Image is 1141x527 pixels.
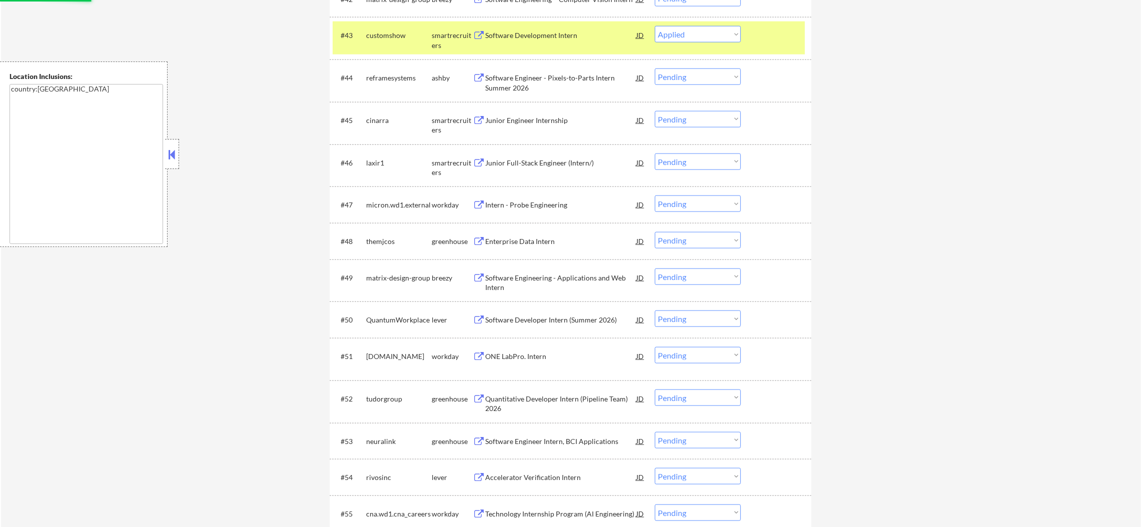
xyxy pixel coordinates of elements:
[635,26,645,44] div: JD
[341,315,358,325] div: #50
[635,468,645,486] div: JD
[432,273,473,283] div: breezy
[341,273,358,283] div: #49
[432,472,473,482] div: lever
[485,73,636,92] div: Software Engineer - Pixels-to-Parts Intern Summer 2026
[485,351,636,361] div: ONE LabPro. Intern
[366,394,432,404] div: tudorgroup
[432,236,473,246] div: greenhouse
[366,236,432,246] div: themjcos
[485,200,636,210] div: Intern - Probe Engineering
[366,73,432,83] div: reframesystems
[366,30,432,40] div: customshow
[635,68,645,86] div: JD
[341,236,358,246] div: #48
[341,351,358,361] div: #51
[635,153,645,171] div: JD
[10,71,164,81] div: Location Inclusions:
[341,73,358,83] div: #44
[485,315,636,325] div: Software Developer Intern (Summer 2026)
[432,509,473,519] div: workday
[635,268,645,286] div: JD
[485,273,636,292] div: Software Engineering - Applications and Web Intern
[485,394,636,413] div: Quantitative Developer Intern (Pipeline Team) 2026
[366,200,432,210] div: micron.wd1.external
[432,394,473,404] div: greenhouse
[366,315,432,325] div: QuantumWorkplace
[635,432,645,450] div: JD
[432,158,473,177] div: smartrecruiters
[432,73,473,83] div: ashby
[341,158,358,168] div: #46
[341,509,358,519] div: #55
[635,347,645,365] div: JD
[432,315,473,325] div: lever
[432,30,473,50] div: smartrecruiters
[366,351,432,361] div: [DOMAIN_NAME]
[635,232,645,250] div: JD
[341,115,358,125] div: #45
[485,436,636,446] div: Software Engineer Intern, BCI Applications
[366,115,432,125] div: cinarra
[635,310,645,328] div: JD
[366,436,432,446] div: neuralink
[341,200,358,210] div: #47
[341,436,358,446] div: #53
[432,200,473,210] div: workday
[635,389,645,407] div: JD
[366,472,432,482] div: rivosinc
[485,236,636,246] div: Enterprise Data Intern
[341,30,358,40] div: #43
[366,509,432,519] div: cna.wd1.cna_careers
[341,394,358,404] div: #52
[341,472,358,482] div: #54
[366,273,432,283] div: matrix-design-group
[432,115,473,135] div: smartrecruiters
[485,509,636,519] div: Technology Internship Program (AI Engineering)
[366,158,432,168] div: laxir1
[432,436,473,446] div: greenhouse
[485,472,636,482] div: Accelerator Verification Intern
[635,195,645,213] div: JD
[635,111,645,129] div: JD
[432,351,473,361] div: workday
[485,115,636,125] div: Junior Engineer Internship
[485,158,636,168] div: Junior Full-Stack Engineer (Intern/)
[635,504,645,522] div: JD
[485,30,636,40] div: Software Development Intern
